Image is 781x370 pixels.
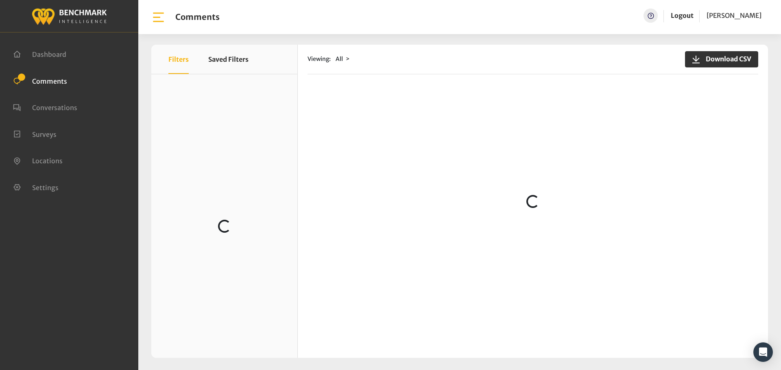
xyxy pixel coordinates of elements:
button: Filters [168,45,189,74]
span: Dashboard [32,50,66,58]
a: Logout [671,9,694,23]
button: Saved Filters [208,45,249,74]
a: Locations [13,156,63,164]
span: Download CSV [701,54,751,64]
a: Surveys [13,130,57,138]
span: All [336,55,343,63]
span: Viewing: [308,55,331,63]
a: Dashboard [13,50,66,58]
span: [PERSON_NAME] [707,11,761,19]
img: benchmark [31,6,107,26]
span: Locations [32,157,63,165]
a: Logout [671,11,694,19]
span: Settings [32,183,59,191]
a: Conversations [13,103,77,111]
button: Download CSV [685,51,758,67]
span: Comments [32,77,67,85]
div: Open Intercom Messenger [753,342,773,362]
img: bar [151,10,166,24]
a: [PERSON_NAME] [707,9,761,23]
span: Conversations [32,104,77,112]
span: Surveys [32,130,57,138]
h1: Comments [175,12,220,22]
a: Comments [13,76,67,84]
a: Settings [13,183,59,191]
